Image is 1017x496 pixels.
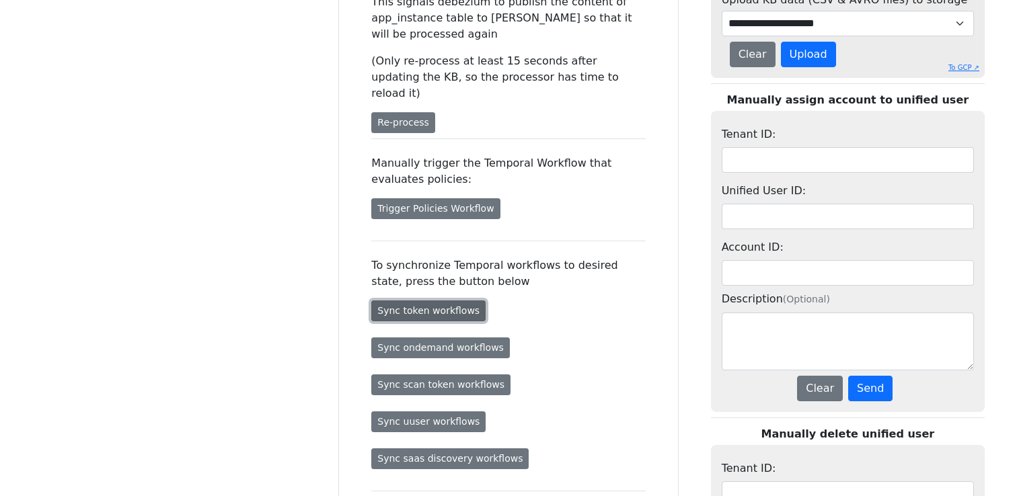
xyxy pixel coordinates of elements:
[730,42,776,67] button: Clear
[722,235,784,260] label: Account ID:
[711,426,985,442] p: Manually delete unified user
[783,294,830,304] span: (Optional)
[371,155,645,188] p: Manually trigger the Temporal Workflow that evaluates policies:
[722,291,830,307] label: Description
[371,198,500,219] button: Trigger Policies Workflow
[722,456,776,481] label: Tenant ID:
[371,374,511,395] button: Sync scan token workflows
[722,178,806,204] label: Unified User ID:
[371,448,529,469] button: Sync saas discovery workflows
[722,122,776,147] label: Tenant ID:
[371,411,486,432] button: Sync uuser workflows
[371,337,510,358] button: Sync ondemand workflows
[781,42,836,67] button: Upload
[948,63,979,73] a: To GCP ↗
[848,376,893,401] button: Send
[371,257,645,290] p: To synchronize Temporal workflows to desired state, press the button below
[711,92,985,108] p: Manually assign account to unified user
[371,300,486,321] button: Sync token workflows
[371,112,435,133] button: Re-process
[797,376,843,401] button: Clear
[371,53,645,101] p: (Only re-process at least 15 seconds after updating the KB, so the processor has time to reload it)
